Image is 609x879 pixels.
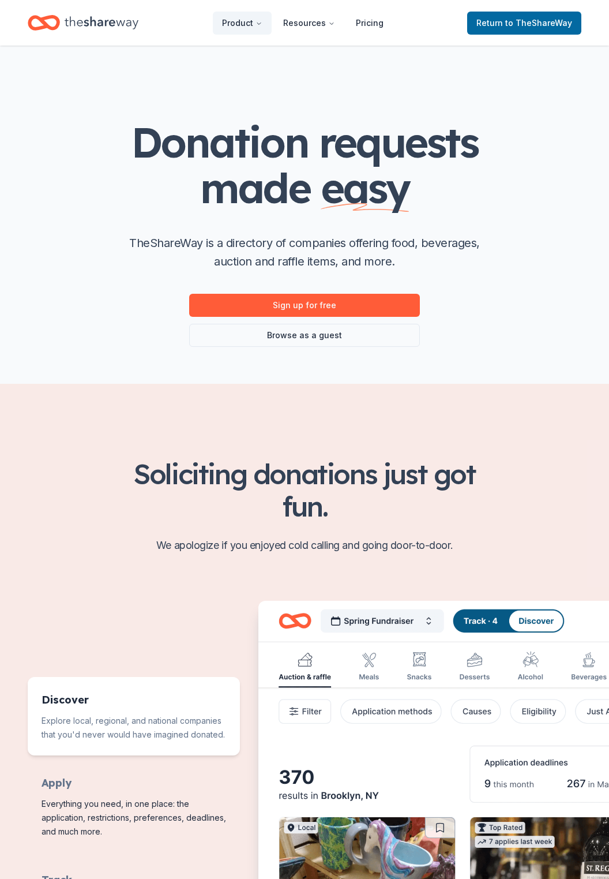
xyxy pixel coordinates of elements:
[28,9,138,36] a: Home
[189,294,420,317] a: Sign up for free
[321,162,409,214] span: easy
[213,12,272,35] button: Product
[213,9,393,36] nav: Main
[120,458,489,522] h2: Soliciting donations just got fun.
[476,16,572,30] span: Return
[74,119,535,211] h1: Donation requests made
[274,12,344,35] button: Resources
[505,18,572,28] span: to TheShareWay
[120,536,489,555] p: We apologize if you enjoyed cold calling and going door-to-door.
[189,324,420,347] a: Browse as a guest
[467,12,581,35] a: Returnto TheShareWay
[347,12,393,35] a: Pricing
[120,234,489,271] p: TheShareWay is a directory of companies offering food, beverages, auction and raffle items, and m...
